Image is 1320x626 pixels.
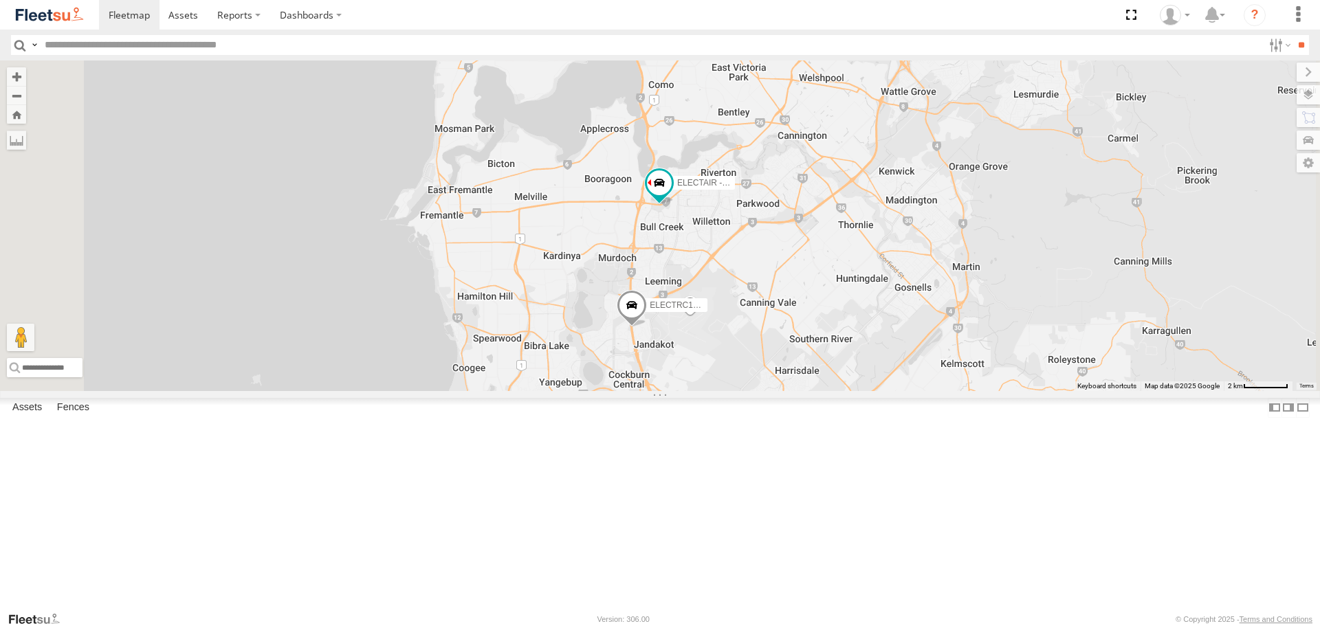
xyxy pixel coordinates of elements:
div: Version: 306.00 [597,615,650,623]
span: ELECTRC16 - [PERSON_NAME] [650,300,773,310]
label: Measure [7,131,26,150]
i: ? [1244,4,1266,26]
label: Assets [5,399,49,418]
button: Keyboard shortcuts [1077,381,1136,391]
label: Hide Summary Table [1296,398,1310,418]
div: Wayne Betts [1155,5,1195,25]
span: ELECTAIR - Riaan [677,179,746,188]
label: Search Query [29,35,40,55]
a: Visit our Website [8,612,71,626]
label: Dock Summary Table to the Right [1281,398,1295,418]
button: Drag Pegman onto the map to open Street View [7,324,34,351]
span: Map data ©2025 Google [1145,382,1220,390]
button: Zoom out [7,86,26,105]
label: Dock Summary Table to the Left [1268,398,1281,418]
span: 2 km [1228,382,1243,390]
label: Map Settings [1297,153,1320,172]
button: Map Scale: 2 km per 62 pixels [1224,381,1292,391]
img: fleetsu-logo-horizontal.svg [14,5,85,24]
a: Terms (opens in new tab) [1299,383,1314,388]
label: Fences [50,399,96,418]
a: Terms and Conditions [1240,615,1312,623]
div: © Copyright 2025 - [1176,615,1312,623]
label: Search Filter Options [1264,35,1293,55]
button: Zoom in [7,67,26,86]
button: Zoom Home [7,105,26,124]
